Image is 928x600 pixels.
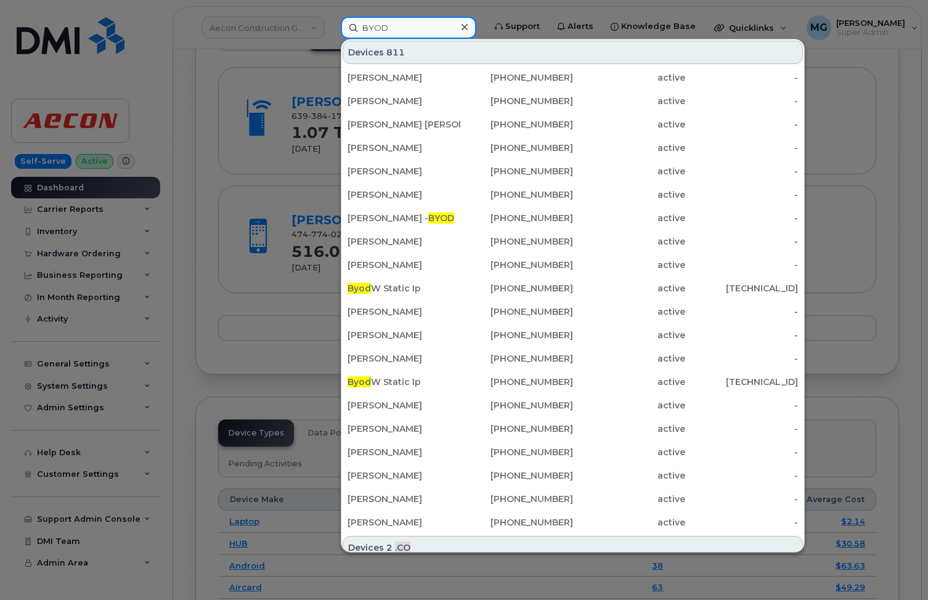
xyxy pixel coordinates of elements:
div: [PHONE_NUMBER] [460,282,573,294]
a: [PERSON_NAME][PHONE_NUMBER]active- [343,324,803,346]
div: active [573,142,686,154]
span: Byod [348,376,371,387]
div: active [573,469,686,482]
div: - [685,423,798,435]
div: - [685,516,798,529]
div: [PERSON_NAME] [PERSON_NAME] [348,118,460,131]
div: - [685,329,798,341]
span: BYOD [428,213,454,224]
div: - [685,189,798,201]
div: [PERSON_NAME] [348,142,460,154]
a: [PERSON_NAME][PHONE_NUMBER]active- [343,230,803,253]
a: [PERSON_NAME][PHONE_NUMBER]active- [343,184,803,206]
div: active [573,165,686,177]
a: ByodW Static Ip[PHONE_NUMBER]active[TECHNICAL_ID] [343,277,803,299]
div: [PERSON_NAME] [348,235,460,248]
div: W Static Ip [348,376,460,388]
a: [PERSON_NAME][PHONE_NUMBER]active- [343,301,803,323]
a: [PERSON_NAME] -BYOD[PHONE_NUMBER]active- [343,207,803,229]
a: [PERSON_NAME][PHONE_NUMBER]active- [343,441,803,463]
a: [PERSON_NAME][PHONE_NUMBER]active- [343,90,803,112]
div: - [685,446,798,458]
div: [PERSON_NAME] - [348,212,460,224]
div: [PERSON_NAME] [348,446,460,458]
input: Find something... [341,17,476,39]
div: - [685,259,798,271]
a: [PERSON_NAME][PHONE_NUMBER]active- [343,137,803,159]
div: Devices [343,41,803,64]
div: active [573,212,686,224]
div: [PHONE_NUMBER] [460,165,573,177]
div: active [573,446,686,458]
div: active [573,376,686,388]
div: - [685,306,798,318]
a: [PERSON_NAME][PHONE_NUMBER]active- [343,394,803,416]
div: active [573,118,686,131]
span: .CO [395,541,410,554]
div: [PHONE_NUMBER] [460,142,573,154]
div: [PHONE_NUMBER] [460,469,573,482]
div: active [573,423,686,435]
a: [PERSON_NAME] [PERSON_NAME][PHONE_NUMBER]active- [343,113,803,136]
div: active [573,493,686,505]
div: [PERSON_NAME] [348,516,460,529]
div: - [685,95,798,107]
div: - [685,469,798,482]
div: [TECHNICAL_ID] [685,376,798,388]
div: [PHONE_NUMBER] [460,493,573,505]
a: [PERSON_NAME][PHONE_NUMBER]active- [343,464,803,487]
a: [PERSON_NAME][PHONE_NUMBER]active- [343,67,803,89]
div: - [685,399,798,411]
div: active [573,329,686,341]
div: active [573,189,686,201]
a: [PERSON_NAME][PHONE_NUMBER]active- [343,418,803,440]
a: [PERSON_NAME][PHONE_NUMBER]active- [343,488,803,510]
div: active [573,399,686,411]
div: active [573,306,686,318]
div: [PERSON_NAME] [348,259,460,271]
div: active [573,352,686,365]
div: - [685,212,798,224]
div: [PERSON_NAME] [348,71,460,84]
span: Byod [348,283,371,294]
div: [PHONE_NUMBER] [460,329,573,341]
div: [PERSON_NAME] [348,399,460,411]
div: - [685,71,798,84]
div: [PHONE_NUMBER] [460,516,573,529]
div: [PHONE_NUMBER] [460,189,573,201]
a: [PERSON_NAME][PHONE_NUMBER]active- [343,347,803,370]
div: [PHONE_NUMBER] [460,446,573,458]
div: [PHONE_NUMBER] [460,259,573,271]
a: [PERSON_NAME][PHONE_NUMBER]active- [343,511,803,533]
div: Devices [343,536,803,559]
div: - [685,118,798,131]
div: - [685,235,798,248]
div: - [685,493,798,505]
div: [PERSON_NAME] [348,423,460,435]
div: [PHONE_NUMBER] [460,306,573,318]
div: active [573,259,686,271]
div: active [573,95,686,107]
div: - [685,142,798,154]
div: [PHONE_NUMBER] [460,118,573,131]
div: active [573,235,686,248]
div: [PERSON_NAME] [348,95,460,107]
div: [PHONE_NUMBER] [460,95,573,107]
div: [PHONE_NUMBER] [460,399,573,411]
div: active [573,516,686,529]
div: [PERSON_NAME] [348,469,460,482]
div: [PERSON_NAME] [348,329,460,341]
div: [PERSON_NAME] [348,306,460,318]
div: [PHONE_NUMBER] [460,235,573,248]
div: [PHONE_NUMBER] [460,352,573,365]
div: [PHONE_NUMBER] [460,212,573,224]
div: [PERSON_NAME] [348,165,460,177]
a: [PERSON_NAME][PHONE_NUMBER]active- [343,160,803,182]
span: 811 [386,46,405,59]
div: - [685,165,798,177]
div: [PERSON_NAME] [348,189,460,201]
div: [PHONE_NUMBER] [460,71,573,84]
div: W Static Ip [348,282,460,294]
div: [TECHNICAL_ID] [685,282,798,294]
div: [PHONE_NUMBER] [460,376,573,388]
